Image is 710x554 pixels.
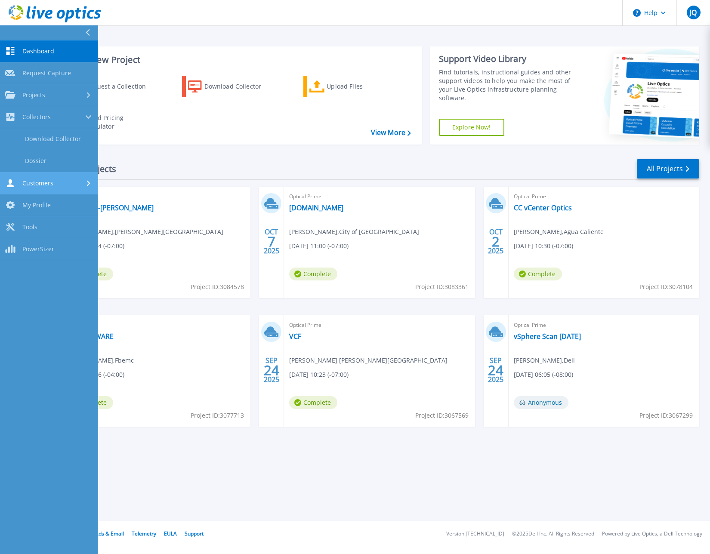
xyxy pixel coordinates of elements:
[22,201,51,209] span: My Profile
[514,356,575,365] span: [PERSON_NAME] , Dell
[514,370,573,379] span: [DATE] 06:05 (-08:00)
[371,129,411,137] a: View More
[415,282,469,292] span: Project ID: 3083361
[289,203,343,212] a: [DOMAIN_NAME]
[514,396,568,409] span: Anonymous
[289,241,349,251] span: [DATE] 11:00 (-07:00)
[204,78,273,95] div: Download Collector
[289,396,337,409] span: Complete
[132,530,156,537] a: Telemetry
[514,203,572,212] a: CC vCenter Optics
[690,9,697,16] span: JQ
[65,203,154,212] a: md01vc01-[PERSON_NAME]
[289,227,419,237] span: [PERSON_NAME] , City of [GEOGRAPHIC_DATA]
[514,192,694,201] span: Optical Prime
[289,370,349,379] span: [DATE] 10:23 (-07:00)
[191,282,244,292] span: Project ID: 3084578
[61,111,157,133] a: Cloud Pricing Calculator
[191,411,244,420] span: Project ID: 3077713
[164,530,177,537] a: EULA
[65,356,134,365] span: [PERSON_NAME] , Fbemc
[514,241,573,251] span: [DATE] 10:30 (-07:00)
[488,226,504,257] div: OCT 2025
[492,238,500,245] span: 2
[263,226,280,257] div: OCT 2025
[95,530,124,537] a: Ads & Email
[289,268,337,280] span: Complete
[182,76,278,97] a: Download Collector
[289,192,469,201] span: Optical Prime
[512,531,594,537] li: © 2025 Dell Inc. All Rights Reserved
[65,320,245,330] span: Optical Prime
[488,366,503,374] span: 24
[65,192,245,201] span: Optical Prime
[264,366,279,374] span: 24
[22,113,51,121] span: Collectors
[602,531,702,537] li: Powered by Live Optics, a Dell Technology
[327,78,395,95] div: Upload Files
[86,78,154,95] div: Request a Collection
[61,55,411,65] h3: Start a New Project
[268,238,275,245] span: 7
[22,69,71,77] span: Request Capture
[22,223,37,231] span: Tools
[22,47,54,55] span: Dashboard
[639,411,693,420] span: Project ID: 3067299
[446,531,504,537] li: Version: [TECHNICAL_ID]
[303,76,399,97] a: Upload Files
[289,356,448,365] span: [PERSON_NAME] , [PERSON_NAME][GEOGRAPHIC_DATA]
[22,91,45,99] span: Projects
[415,411,469,420] span: Project ID: 3067569
[289,332,301,341] a: VCF
[639,282,693,292] span: Project ID: 3078104
[22,245,54,253] span: PowerSizer
[514,332,581,341] a: vSphere Scan [DATE]
[514,320,694,330] span: Optical Prime
[439,68,575,102] div: Find tutorials, instructional guides and other support videos to help you make the most of your L...
[84,114,153,131] div: Cloud Pricing Calculator
[185,530,204,537] a: Support
[263,354,280,386] div: SEP 2025
[514,268,562,280] span: Complete
[65,227,223,237] span: [PERSON_NAME] , [PERSON_NAME][GEOGRAPHIC_DATA]
[439,119,504,136] a: Explore Now!
[61,76,157,97] a: Request a Collection
[22,179,53,187] span: Customers
[439,53,575,65] div: Support Video Library
[488,354,504,386] div: SEP 2025
[289,320,469,330] span: Optical Prime
[637,159,699,179] a: All Projects
[514,227,604,237] span: [PERSON_NAME] , Agua Caliente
